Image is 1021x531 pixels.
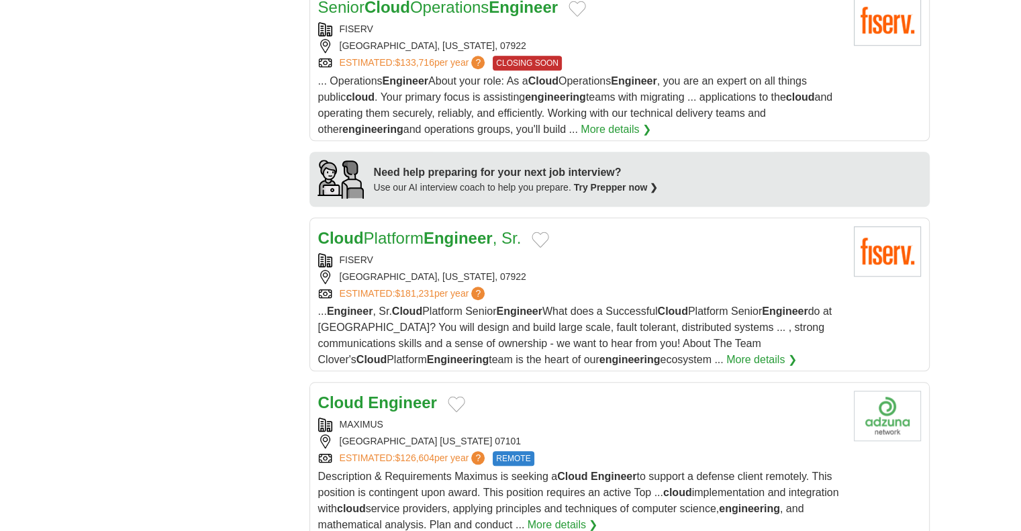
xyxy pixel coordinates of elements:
[318,270,843,284] div: [GEOGRAPHIC_DATA], [US_STATE], 07922
[557,471,587,482] strong: Cloud
[337,503,366,514] strong: cloud
[427,354,489,365] strong: Engineering
[318,434,843,448] div: [GEOGRAPHIC_DATA] [US_STATE] 07101
[340,287,488,301] a: ESTIMATED:$181,231per year?
[318,229,522,247] a: CloudPlatformEngineer, Sr.
[346,91,375,103] strong: cloud
[581,122,651,138] a: More details ❯
[395,288,434,299] span: $181,231
[471,56,485,69] span: ?
[318,471,839,530] span: Description & Requirements Maximus is seeking a to support a defense client remotely. This positi...
[854,391,921,441] img: Company logo
[342,124,403,135] strong: engineering
[392,305,422,317] strong: Cloud
[395,57,434,68] span: $133,716
[493,56,562,70] span: CLOSING SOON
[318,418,843,432] div: MAXIMUS
[525,91,586,103] strong: engineering
[663,487,692,498] strong: cloud
[383,75,428,87] strong: Engineer
[569,1,586,17] button: Add to favorite jobs
[611,75,657,87] strong: Engineer
[471,451,485,465] span: ?
[318,229,364,247] strong: Cloud
[448,396,465,412] button: Add to favorite jobs
[574,182,659,193] a: Try Prepper now ❯
[493,451,534,466] span: REMOTE
[374,164,659,181] div: Need help preparing for your next job interview?
[424,229,493,247] strong: Engineer
[528,75,558,87] strong: Cloud
[356,354,387,365] strong: Cloud
[318,393,364,412] strong: Cloud
[318,393,437,412] a: Cloud Engineer
[340,56,488,70] a: ESTIMATED:$133,716per year?
[786,91,815,103] strong: cloud
[532,232,549,248] button: Add to favorite jobs
[327,305,373,317] strong: Engineer
[591,471,636,482] strong: Engineer
[374,181,659,195] div: Use our AI interview coach to help you prepare.
[854,226,921,277] img: Fiserv logo
[318,305,832,365] span: ... , Sr. Platform Senior What does a Successful Platform Senior do at [GEOGRAPHIC_DATA]? You wil...
[496,305,542,317] strong: Engineer
[340,23,373,34] a: FISERV
[318,39,843,53] div: [GEOGRAPHIC_DATA], [US_STATE], 07922
[762,305,808,317] strong: Engineer
[726,352,797,368] a: More details ❯
[471,287,485,300] span: ?
[719,503,780,514] strong: engineering
[340,451,488,466] a: ESTIMATED:$126,604per year?
[599,354,661,365] strong: engineering
[318,75,833,135] span: ... Operations About your role: As a Operations , you are an expert on all things public . Your p...
[368,393,437,412] strong: Engineer
[395,452,434,463] span: $126,604
[657,305,687,317] strong: Cloud
[340,254,373,265] a: FISERV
